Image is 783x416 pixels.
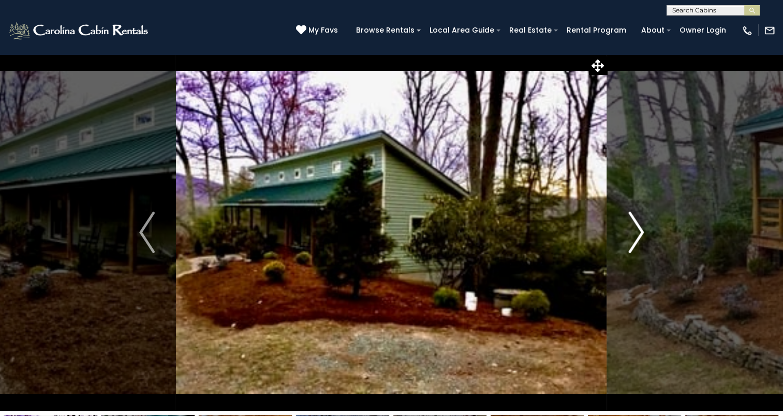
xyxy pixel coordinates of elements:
[424,22,499,38] a: Local Area Guide
[562,22,631,38] a: Rental Program
[742,25,753,36] img: phone-regular-white.png
[628,212,644,253] img: arrow
[296,25,341,36] a: My Favs
[504,22,557,38] a: Real Estate
[351,22,420,38] a: Browse Rentals
[308,25,338,36] span: My Favs
[8,20,151,41] img: White-1-2.png
[607,54,665,411] button: Next
[674,22,731,38] a: Owner Login
[139,212,155,253] img: arrow
[636,22,670,38] a: About
[118,54,176,411] button: Previous
[764,25,775,36] img: mail-regular-white.png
